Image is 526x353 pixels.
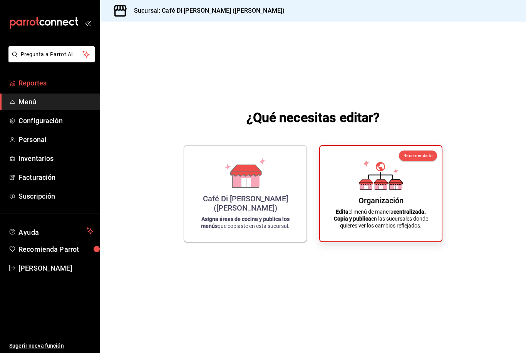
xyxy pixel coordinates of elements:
[246,108,380,127] h1: ¿Qué necesitas editar?
[334,216,371,222] strong: Copia y publica
[358,196,404,205] div: Organización
[18,172,94,182] span: Facturación
[193,194,297,212] div: Café Di [PERSON_NAME] ([PERSON_NAME])
[404,153,432,158] span: Recomendado
[18,78,94,88] span: Reportes
[18,191,94,201] span: Suscripción
[18,226,84,236] span: Ayuda
[193,216,297,229] p: que copiaste en esta sucursal.
[85,20,91,26] button: open_drawer_menu
[394,209,426,215] strong: centralizada.
[5,56,95,64] a: Pregunta a Parrot AI
[21,50,83,59] span: Pregunta a Parrot AI
[336,209,348,215] strong: Edita
[18,97,94,107] span: Menú
[18,244,94,254] span: Recomienda Parrot
[9,342,94,350] span: Sugerir nueva función
[18,263,94,273] span: [PERSON_NAME]
[8,46,95,62] button: Pregunta a Parrot AI
[329,208,432,229] p: el menú de manera en las sucursales donde quieres ver los cambios reflejados.
[201,216,290,229] strong: Asigna áreas de cocina y publica los menús
[18,115,94,126] span: Configuración
[18,153,94,164] span: Inventarios
[18,134,94,145] span: Personal
[128,6,285,15] h3: Sucursal: Café Di [PERSON_NAME] ([PERSON_NAME])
